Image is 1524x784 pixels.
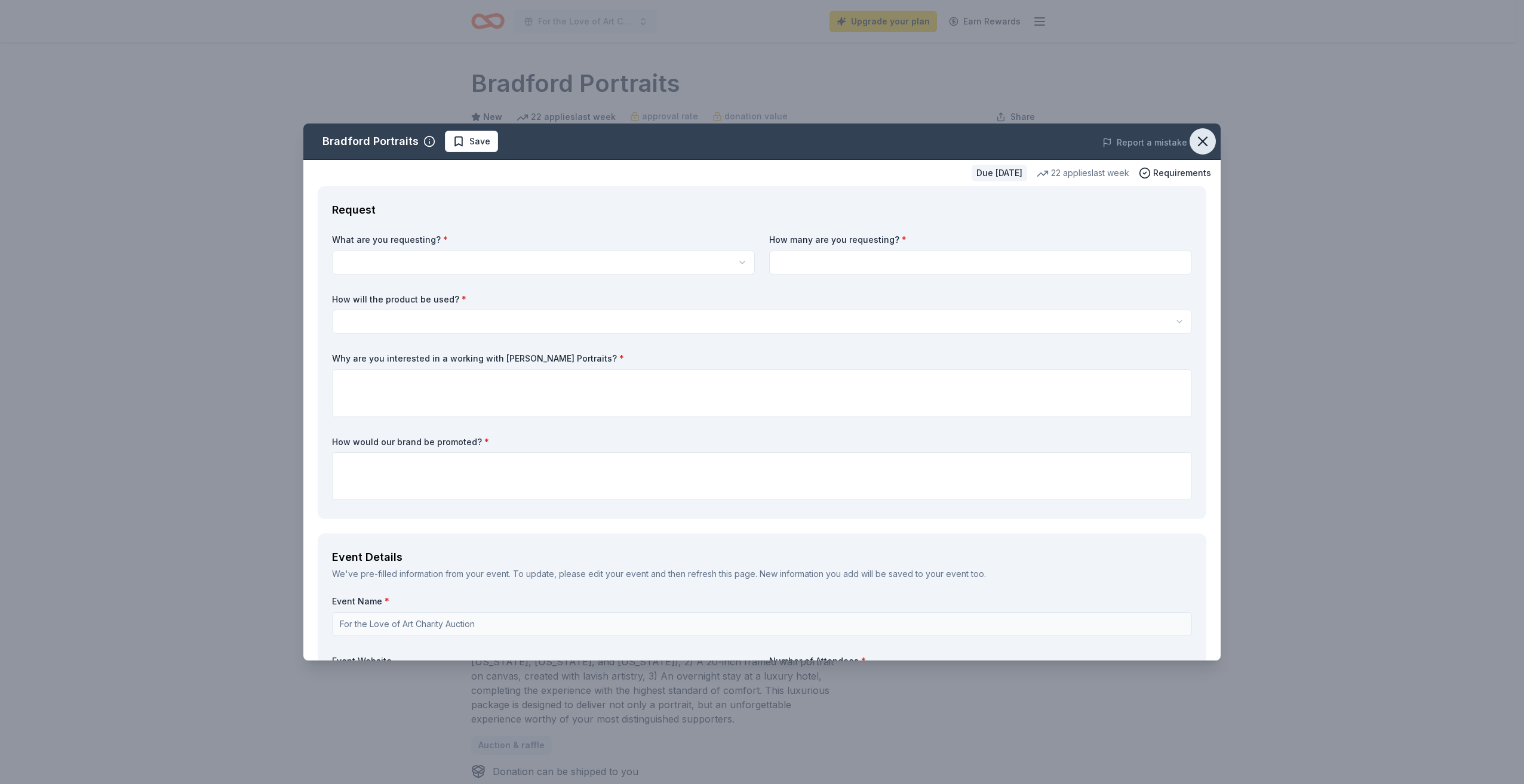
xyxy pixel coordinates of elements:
[469,134,490,149] span: Save
[332,353,1192,365] label: Why are you interested in a working with [PERSON_NAME] Portraits?
[332,655,755,667] label: Event Website
[769,234,1192,246] label: How many are you requesting?
[332,595,1192,607] label: Event Name
[332,294,1192,305] label: How will the product be used?
[1153,166,1211,180] span: Requirements
[332,200,1192,220] div: Request
[1139,166,1211,180] button: Requirements
[332,436,1192,448] label: How would our brand be promoted?
[1102,135,1187,150] button: Report a mistake
[332,548,1192,567] div: Event Details
[769,655,1192,667] label: Number of Attendees
[332,234,755,246] label: What are you requesting?
[322,132,419,151] div: Bradford Portraits
[972,165,1027,181] div: Due [DATE]
[1037,166,1129,180] div: 22 applies last week
[445,131,498,152] button: Save
[332,567,1192,581] div: We've pre-filled information from your event. To update, please edit your event and then refresh ...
